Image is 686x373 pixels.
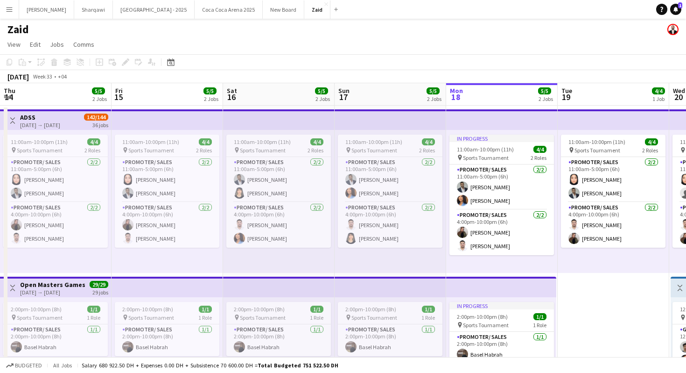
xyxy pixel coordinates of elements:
[20,289,85,296] div: [DATE] → [DATE]
[198,314,212,321] span: 1 Role
[310,138,323,145] span: 4/4
[338,157,442,202] app-card-role: Promoter/ Sales2/211:00am-5:00pm (6h)[PERSON_NAME][PERSON_NAME]
[20,280,85,289] h3: Open Masters Games
[20,122,60,129] div: [DATE] → [DATE]
[234,138,291,145] span: 11:00am-10:00pm (11h)
[7,72,29,81] div: [DATE]
[448,92,463,102] span: 18
[46,38,68,50] a: Jobs
[3,302,108,356] app-job-card: 2:00pm-10:00pm (8h)1/1 Sports Tournament1 RolePromoter/ Sales1/12:00pm-10:00pm (8h)Basel Habrah
[73,40,94,49] span: Comms
[4,86,15,95] span: Thu
[645,138,658,145] span: 4/4
[533,313,546,320] span: 1/1
[338,135,442,248] app-job-card: 11:00am-10:00pm (11h)4/4 Sports Tournament2 RolesPromoter/ Sales2/211:00am-5:00pm (6h)[PERSON_NAM...
[642,147,658,154] span: 2 Roles
[263,0,304,19] button: New Board
[226,157,331,202] app-card-role: Promoter/ Sales2/211:00am-5:00pm (6h)[PERSON_NAME][PERSON_NAME]
[115,157,219,202] app-card-role: Promoter/ Sales2/211:00am-5:00pm (6h)[PERSON_NAME][PERSON_NAME]
[11,306,62,313] span: 2:00pm-10:00pm (8h)
[92,288,108,296] div: 29 jobs
[531,154,546,161] span: 2 Roles
[50,40,64,49] span: Jobs
[204,95,218,102] div: 2 Jobs
[7,22,29,36] h1: Zaid
[226,324,331,356] app-card-role: Promoter/ Sales1/12:00pm-10:00pm (8h)Basel Habrah
[70,38,98,50] a: Comms
[449,332,554,364] app-card-role: Promoter/ Sales1/12:00pm-10:00pm (8h)Basel Habrah
[92,95,107,102] div: 2 Jobs
[203,87,217,94] span: 5/5
[427,95,441,102] div: 2 Jobs
[3,324,108,356] app-card-role: Promoter/ Sales1/12:00pm-10:00pm (8h)Basel Habrah
[351,314,397,321] span: Sports Tournament
[351,147,397,154] span: Sports Tournament
[115,324,219,356] app-card-role: Promoter/ Sales1/12:00pm-10:00pm (8h)Basel Habrah
[449,135,554,255] app-job-card: In progress11:00am-10:00pm (11h)4/4 Sports Tournament2 RolesPromoter/ Sales2/211:00am-5:00pm (6h)...
[338,324,442,356] app-card-role: Promoter/ Sales1/12:00pm-10:00pm (8h)Basel Habrah
[310,306,323,313] span: 1/1
[338,86,350,95] span: Sun
[672,92,685,102] span: 20
[2,92,15,102] span: 14
[673,86,685,95] span: Wed
[3,135,108,248] app-job-card: 11:00am-10:00pm (11h)4/4 Sports Tournament2 RolesPromoter/ Sales2/211:00am-5:00pm (6h)[PERSON_NAM...
[457,313,508,320] span: 2:00pm-10:00pm (8h)
[449,302,554,309] div: In progress
[122,306,173,313] span: 2:00pm-10:00pm (8h)
[128,314,174,321] span: Sports Tournament
[87,306,100,313] span: 1/1
[449,165,554,210] app-card-role: Promoter/ Sales2/211:00am-5:00pm (6h)[PERSON_NAME][PERSON_NAME]
[115,135,219,248] app-job-card: 11:00am-10:00pm (11h)4/4 Sports Tournament2 RolesPromoter/ Sales2/211:00am-5:00pm (6h)[PERSON_NAM...
[92,121,108,129] div: 36 jobs
[90,281,108,288] span: 29/29
[463,154,509,161] span: Sports Tournament
[560,92,572,102] span: 19
[449,210,554,255] app-card-role: Promoter/ Sales2/24:00pm-10:00pm (6h)[PERSON_NAME][PERSON_NAME]
[310,314,323,321] span: 1 Role
[678,2,682,8] span: 1
[3,202,108,248] app-card-role: Promoter/ Sales2/24:00pm-10:00pm (6h)[PERSON_NAME][PERSON_NAME]
[226,135,331,248] app-job-card: 11:00am-10:00pm (11h)4/4 Sports Tournament2 RolesPromoter/ Sales2/211:00am-5:00pm (6h)[PERSON_NAM...
[84,147,100,154] span: 2 Roles
[561,202,665,248] app-card-role: Promoter/ Sales2/24:00pm-10:00pm (6h)[PERSON_NAME][PERSON_NAME]
[226,202,331,248] app-card-role: Promoter/ Sales2/24:00pm-10:00pm (6h)[PERSON_NAME][PERSON_NAME]
[338,202,442,248] app-card-role: Promoter/ Sales2/24:00pm-10:00pm (6h)[PERSON_NAME][PERSON_NAME]
[652,95,665,102] div: 1 Job
[92,87,105,94] span: 5/5
[84,114,108,121] span: 142/144
[422,306,435,313] span: 1/1
[17,314,63,321] span: Sports Tournament
[419,147,435,154] span: 2 Roles
[115,302,219,356] div: 2:00pm-10:00pm (8h)1/1 Sports Tournament1 RolePromoter/ Sales1/12:00pm-10:00pm (8h)Basel Habrah
[338,302,442,356] div: 2:00pm-10:00pm (8h)1/1 Sports Tournament1 RolePromoter/ Sales1/12:00pm-10:00pm (8h)Basel Habrah
[82,362,338,369] div: Salary 680 922.50 DH + Expenses 0.00 DH + Subsistence 70 600.00 DH =
[234,306,285,313] span: 2:00pm-10:00pm (8h)
[58,73,67,80] div: +04
[561,157,665,202] app-card-role: Promoter/ Sales2/211:00am-5:00pm (6h)[PERSON_NAME][PERSON_NAME]
[345,138,402,145] span: 11:00am-10:00pm (11h)
[670,4,681,15] a: 1
[561,135,665,248] app-job-card: 11:00am-10:00pm (11h)4/4 Sports Tournament2 RolesPromoter/ Sales2/211:00am-5:00pm (6h)[PERSON_NAM...
[15,362,42,369] span: Budgeted
[561,86,572,95] span: Tue
[7,40,21,49] span: View
[258,362,338,369] span: Total Budgeted 751 522.50 DH
[226,302,331,356] app-job-card: 2:00pm-10:00pm (8h)1/1 Sports Tournament1 RolePromoter/ Sales1/12:00pm-10:00pm (8h)Basel Habrah
[463,322,509,329] span: Sports Tournament
[240,314,286,321] span: Sports Tournament
[11,138,68,145] span: 11:00am-10:00pm (11h)
[195,0,263,19] button: Coca Coca Arena 2025
[113,0,195,19] button: [GEOGRAPHIC_DATA] - 2025
[225,92,237,102] span: 16
[345,306,396,313] span: 2:00pm-10:00pm (8h)
[533,322,546,329] span: 1 Role
[115,202,219,248] app-card-role: Promoter/ Sales2/24:00pm-10:00pm (6h)[PERSON_NAME][PERSON_NAME]
[315,87,328,94] span: 5/5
